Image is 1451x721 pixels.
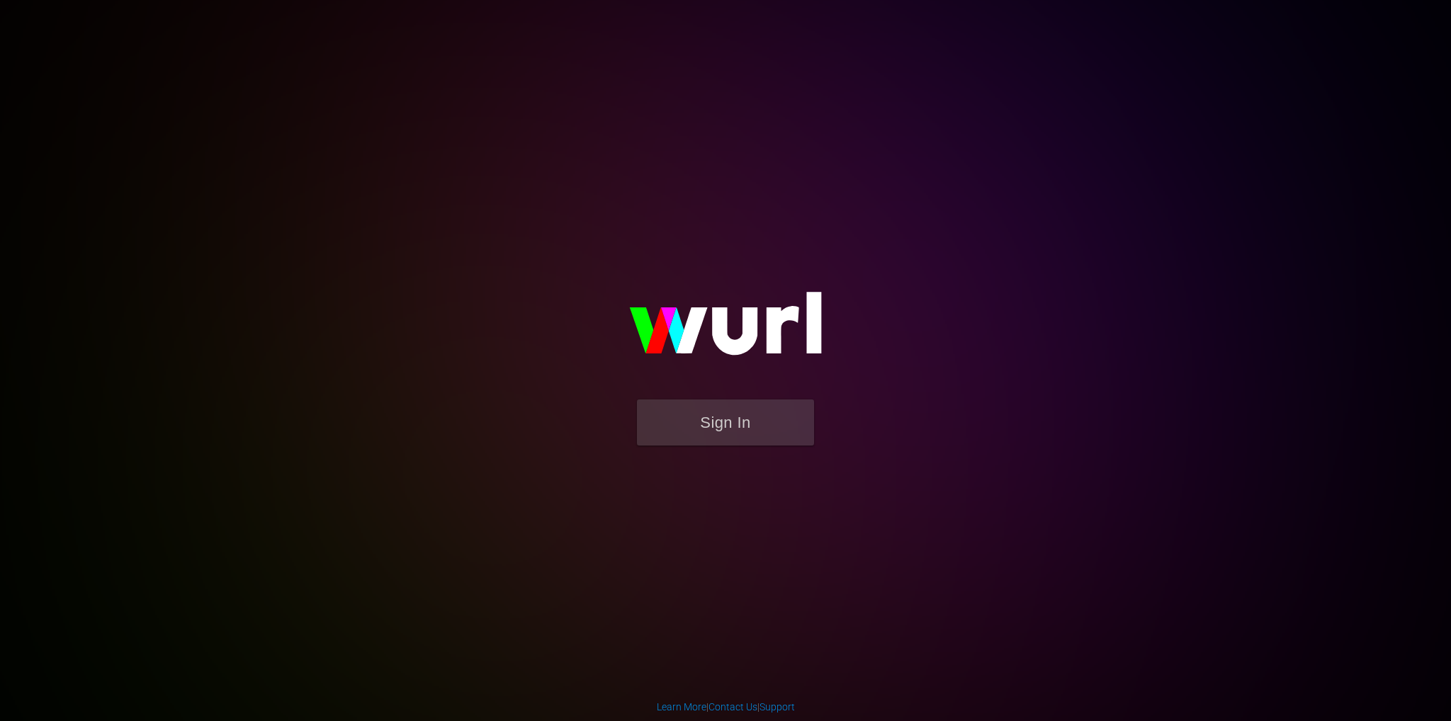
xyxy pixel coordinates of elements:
img: wurl-logo-on-black-223613ac3d8ba8fe6dc639794a292ebdb59501304c7dfd60c99c58986ef67473.svg [584,261,867,399]
a: Support [760,701,795,713]
button: Sign In [637,399,814,445]
a: Learn More [657,701,706,713]
a: Contact Us [708,701,757,713]
div: | | [657,700,795,714]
